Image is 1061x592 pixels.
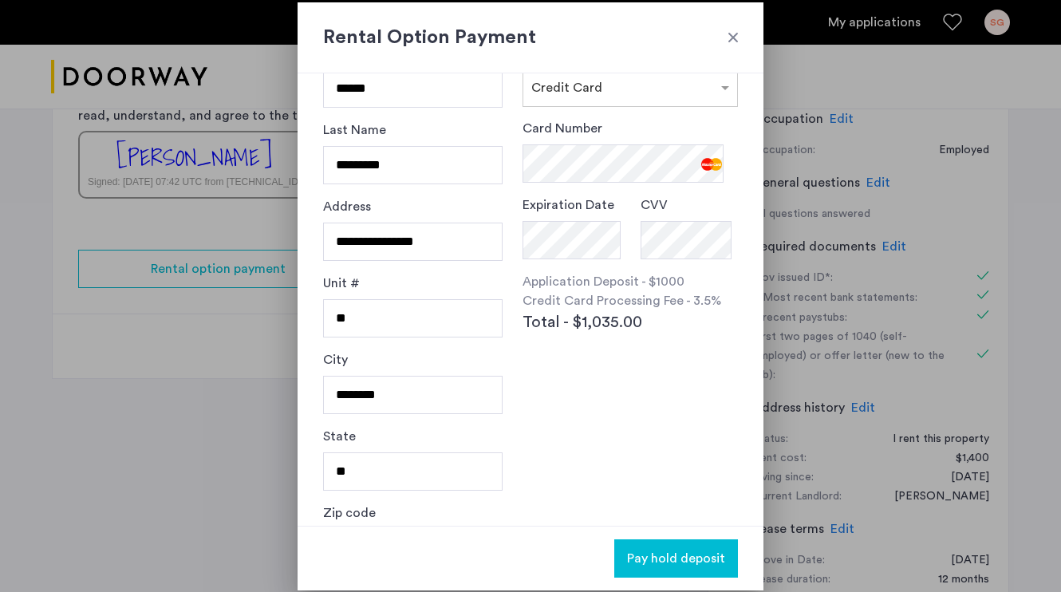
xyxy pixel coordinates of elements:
[323,274,360,293] label: Unit #
[323,120,386,140] label: Last Name
[323,197,371,216] label: Address
[323,350,348,369] label: City
[641,195,668,215] label: CVV
[531,81,602,94] span: Credit Card
[523,195,614,215] label: Expiration Date
[614,539,738,578] button: button
[627,549,725,568] span: Pay hold deposit
[323,503,376,523] label: Zip code
[323,427,356,446] label: State
[523,119,602,138] label: Card Number
[523,272,738,291] p: Application Deposit - $1000
[523,310,642,334] span: Total - $1,035.00
[323,23,738,52] h2: Rental Option Payment
[523,291,738,310] p: Credit Card Processing Fee - 3.5%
